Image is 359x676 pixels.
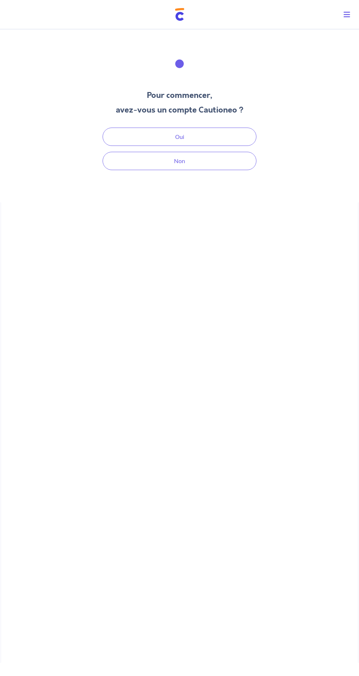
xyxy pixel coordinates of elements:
[116,104,244,116] h3: avez-vous un compte Cautioneo ?
[103,128,256,146] button: Oui
[175,8,184,21] img: Cautioneo
[116,89,244,101] h3: Pour commencer,
[160,44,199,84] img: illu_welcome.svg
[338,5,359,24] button: Toggle navigation
[103,152,256,170] button: Non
